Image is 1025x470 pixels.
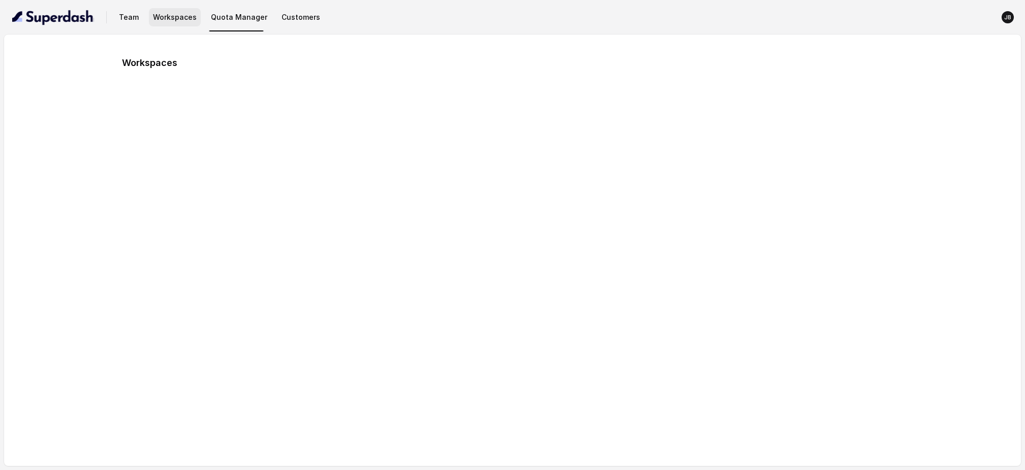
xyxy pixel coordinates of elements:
[1004,14,1011,21] text: JB
[277,8,324,26] button: Customers
[207,8,271,26] button: Quota Manager
[12,9,94,25] img: light.svg
[115,8,143,26] button: Team
[122,55,177,71] h1: Workspaces
[149,8,201,26] button: Workspaces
